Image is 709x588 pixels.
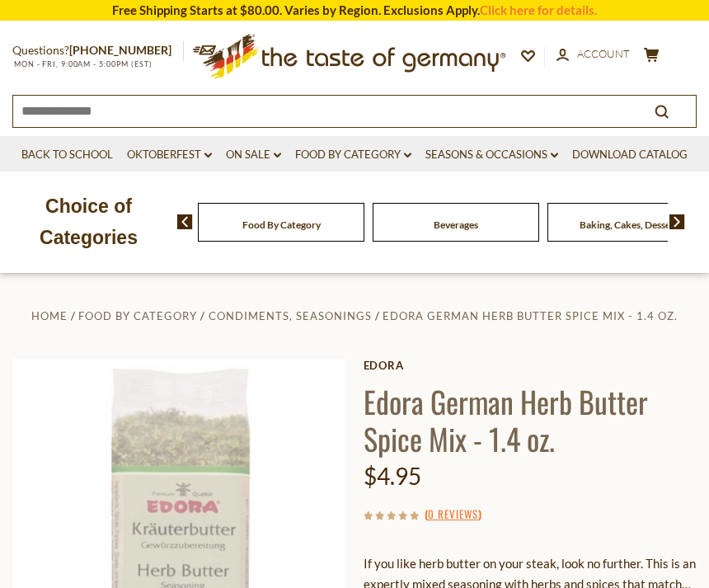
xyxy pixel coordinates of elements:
[12,40,184,61] p: Questions?
[425,506,481,522] span: ( )
[209,309,372,322] a: Condiments, Seasonings
[127,146,212,164] a: Oktoberfest
[580,219,683,231] a: Baking, Cakes, Desserts
[69,43,171,57] a: [PHONE_NUMBER]
[364,359,697,372] a: Edora
[295,146,411,164] a: Food By Category
[480,2,597,17] a: Click here for details.
[21,146,113,164] a: Back to School
[572,146,688,164] a: Download Catalog
[434,219,478,231] a: Beverages
[12,59,153,68] span: MON - FRI, 9:00AM - 5:00PM (EST)
[577,47,630,60] span: Account
[31,309,68,322] a: Home
[177,214,193,229] img: previous arrow
[78,309,197,322] a: Food By Category
[242,219,321,231] a: Food By Category
[669,214,685,229] img: next arrow
[226,146,281,164] a: On Sale
[425,146,558,164] a: Seasons & Occasions
[428,506,478,524] a: 0 Reviews
[364,383,697,457] h1: Edora German Herb Butter Spice Mix - 1.4 oz.
[556,45,630,64] a: Account
[383,309,678,322] a: Edora German Herb Butter Spice Mix - 1.4 oz.
[364,462,421,490] span: $4.95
